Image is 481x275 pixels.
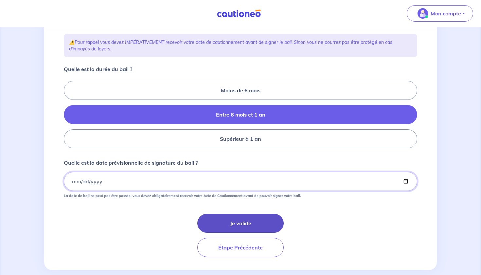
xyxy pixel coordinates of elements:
button: Étape Précédente [197,238,284,257]
label: Supérieur à 1 an [64,129,417,148]
p: ⚠️ [69,39,412,52]
p: Mon compte [431,9,461,17]
button: illu_account_valid_menu.svgMon compte [407,5,473,22]
img: illu_account_valid_menu.svg [418,8,428,19]
input: contract-date-placeholder [64,172,417,191]
img: Cautioneo [214,9,263,18]
em: Pour rappel vous devez IMPÉRATIVEMENT recevoir votre acte de cautionnement avant de signer le bai... [69,39,392,52]
button: Je valide [197,214,284,233]
strong: La date de bail ne peut pas être passée, vous devez obligatoirement recevoir votre Acte de Cautio... [64,193,301,198]
p: Quelle est la durée du bail ? [64,65,132,73]
p: Quelle est la date prévisionnelle de signature du bail ? [64,159,198,167]
label: Moins de 6 mois [64,81,417,100]
label: Entre 6 mois et 1 an [64,105,417,124]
